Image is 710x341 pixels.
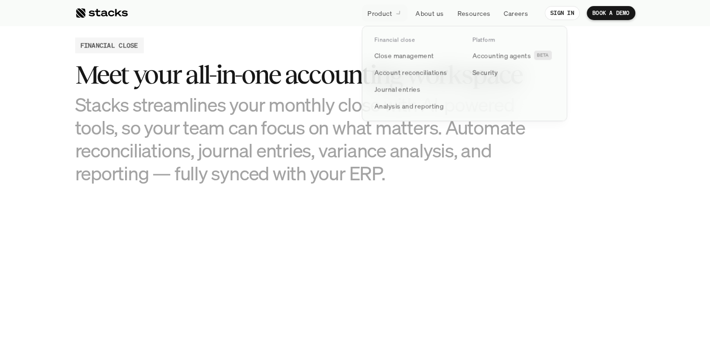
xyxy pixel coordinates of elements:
a: About us [410,5,449,21]
p: Analysis and reporting [374,101,443,111]
h2: FINANCIAL CLOSE [80,40,138,50]
p: Accounting agents [472,50,531,60]
p: BOOK A DEMO [592,10,630,16]
h3: Stacks streamlines your monthly close with AI-powered tools, so your team can focus on what matte... [75,93,542,185]
a: Accounting agentsBETA [467,47,560,64]
a: Careers [498,5,534,21]
p: Close management [374,50,434,60]
p: Product [367,8,392,18]
a: BOOK A DEMO [587,6,635,20]
a: SIGN IN [545,6,580,20]
p: About us [415,8,443,18]
p: Platform [472,36,495,43]
a: Journal entries [369,81,462,98]
h3: Meet your all-in-one accounting workspace [75,60,542,89]
p: Resources [457,8,490,18]
a: Privacy Policy [110,216,151,223]
p: SIGN IN [550,10,574,16]
a: Close management [369,47,462,64]
a: Analysis and reporting [369,98,462,114]
p: Journal entries [374,84,420,94]
h2: BETA [537,53,549,58]
a: Account reconciliations [369,64,462,81]
p: Account reconciliations [374,67,447,77]
a: Security [467,64,560,81]
a: Resources [451,5,496,21]
p: Careers [504,8,528,18]
p: Security [472,67,498,77]
p: Financial close [374,36,415,43]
